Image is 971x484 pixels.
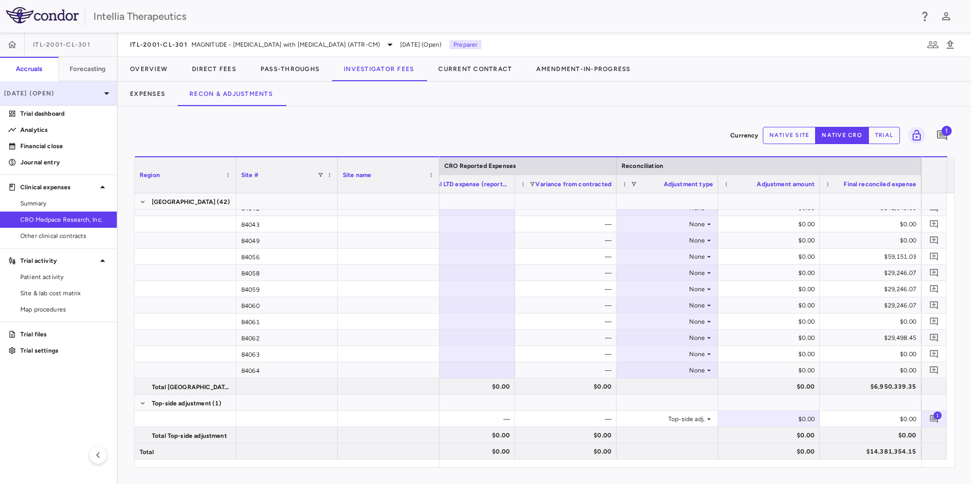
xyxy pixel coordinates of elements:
div: 84063 [236,346,338,362]
span: Site & lab cost matrix [20,289,109,298]
div: $0.00 [727,378,815,395]
span: CRO Reported Expenses [444,162,516,169]
div: None [626,314,705,330]
span: Adjustment type [664,181,713,188]
button: Amendment-In-Progress [524,57,642,81]
span: Patient activity [20,272,109,282]
div: $29,246.07 [829,281,916,297]
svg: Add comment [929,268,939,278]
div: — [524,281,611,297]
div: $0.00 [727,265,815,281]
div: $0.00 [829,427,916,443]
div: $0.00 [829,314,916,330]
div: $0.00 [423,427,510,443]
div: 84049 [236,232,338,248]
svg: Add comment [929,252,939,261]
div: 84061 [236,314,338,329]
div: None [626,232,705,249]
div: $0.00 [423,443,510,460]
svg: Add comment [929,203,939,213]
button: Add comment [927,331,941,344]
div: — [524,346,611,362]
div: $0.00 [727,232,815,249]
p: Journal entry [20,158,109,167]
div: $59,151.03 [829,249,916,265]
button: Add comment [927,250,941,263]
svg: Add comment [929,333,939,342]
div: $29,498.45 [829,330,916,346]
span: MAGNITUDE - [MEDICAL_DATA] with [MEDICAL_DATA] (ATTR-CM) [191,40,380,49]
button: Add comment [927,298,941,312]
div: $0.00 [727,281,815,297]
span: Adjustment amount [757,181,815,188]
div: Top-side adj. [626,411,705,427]
button: Add comment [927,412,941,426]
div: — [524,265,611,281]
div: $0.00 [727,314,815,330]
div: — [524,249,611,265]
span: Site # [241,171,258,179]
button: Add comment [927,363,941,377]
div: 84043 [236,216,338,232]
button: Pass-Throughs [248,57,332,81]
div: 84058 [236,265,338,281]
div: $0.00 [727,443,815,460]
div: None [626,330,705,346]
svg: Add comment [929,317,939,326]
svg: Add comment [929,219,939,229]
p: Analytics [20,125,109,134]
div: $0.00 [829,362,916,378]
div: None [626,281,705,297]
button: Add comment [933,127,951,144]
div: — [524,232,611,249]
svg: Add comment [929,365,939,375]
div: $29,246.07 [829,265,916,281]
div: $6,950,339.35 [829,378,916,395]
span: ITL-2001-CL-301 [130,41,187,49]
button: Add comment [927,315,941,328]
p: Trial files [20,330,109,339]
span: Total [140,444,154,460]
svg: Add comment [929,300,939,310]
span: ITL-2001-CL-301 [33,41,90,49]
span: Top-side adjustment [152,395,211,411]
svg: Add comment [929,414,939,424]
span: Total LTD expense (reported) [428,181,510,188]
div: $0.00 [727,297,815,314]
div: $0.00 [727,346,815,362]
div: 84060 [236,297,338,313]
span: Final reconciled expense [844,181,916,188]
img: logo-full-SnFGN8VE.png [6,7,79,23]
button: Add comment [927,217,941,231]
div: $0.00 [524,378,611,395]
button: Add comment [927,233,941,247]
span: (1) [212,395,221,411]
div: 84064 [236,362,338,378]
svg: Add comment [929,284,939,294]
button: Investigator Fees [332,57,426,81]
span: (42) [217,194,231,210]
div: None [626,346,705,362]
button: trial [868,127,900,144]
div: — [524,330,611,346]
div: $0.00 [524,443,611,460]
div: $0.00 [727,427,815,443]
div: None [626,249,705,265]
div: 84059 [236,281,338,297]
button: Add comment [927,266,941,280]
div: — [524,314,611,330]
div: $0.00 [829,411,916,427]
p: Clinical expenses [20,183,96,192]
button: native site [763,127,816,144]
div: $0.00 [423,378,510,395]
span: Region [140,171,160,179]
div: $0.00 [727,249,815,265]
button: Direct Fees [180,57,248,81]
div: — [524,297,611,314]
span: Total [GEOGRAPHIC_DATA] [152,379,230,395]
div: None [626,216,705,232]
div: $0.00 [829,216,916,232]
span: Reconciliation [622,162,663,169]
div: $0.00 [829,346,916,362]
span: Summary [20,199,109,208]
